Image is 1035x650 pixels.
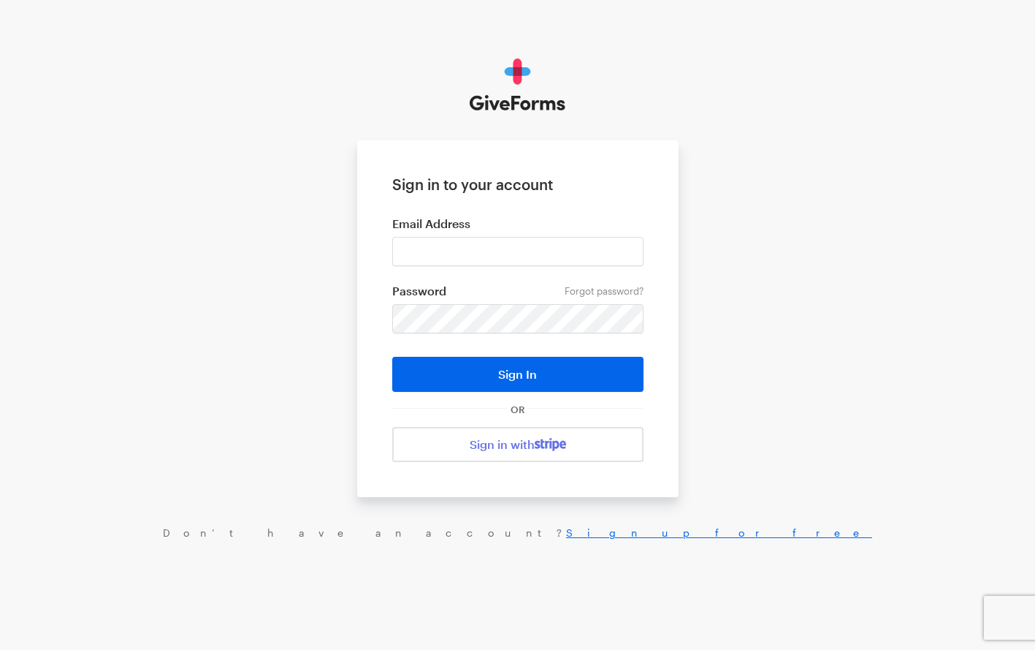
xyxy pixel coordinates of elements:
[392,175,643,193] h1: Sign in to your account
[566,526,872,539] a: Sign up for free
[535,438,566,451] img: stripe-07469f1003232ad58a8838275b02f7af1ac9ba95304e10fa954b414cd571f63b.svg
[392,427,643,462] a: Sign in with
[15,526,1020,540] div: Don’t have an account?
[392,216,643,231] label: Email Address
[392,284,643,298] label: Password
[392,357,643,392] button: Sign In
[565,285,643,297] a: Forgot password?
[470,58,565,111] img: GiveForms
[508,404,528,415] span: OR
